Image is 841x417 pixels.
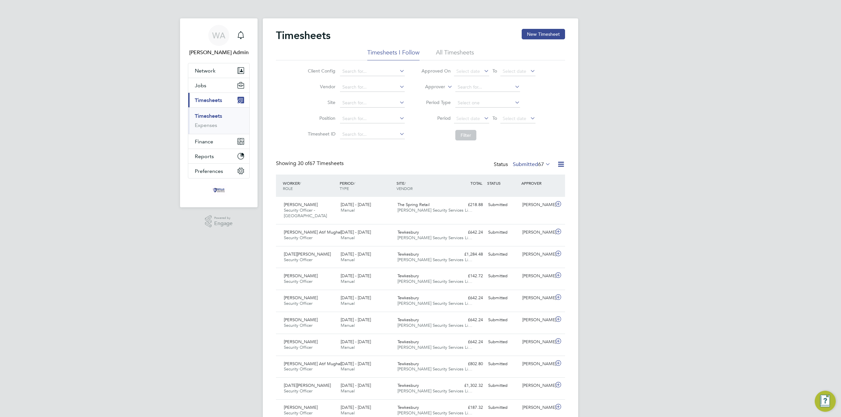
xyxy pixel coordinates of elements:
button: Filter [455,130,476,140]
span: 67 Timesheets [298,160,344,167]
div: Submitted [486,315,520,325]
div: [PERSON_NAME] [520,271,554,281]
div: Submitted [486,249,520,260]
button: Timesheets [188,93,249,107]
span: Manual [341,301,355,306]
div: Submitted [486,227,520,238]
span: To [490,67,499,75]
a: Go to home page [188,185,250,196]
nav: Main navigation [180,18,258,207]
span: [DATE] - [DATE] [341,383,371,388]
div: £187.32 [451,402,486,413]
span: [PERSON_NAME] [284,202,318,207]
span: TOTAL [470,180,482,186]
span: Manual [341,410,355,416]
img: wills-security-logo-retina.png [211,185,227,196]
div: Timesheets [188,107,249,134]
span: WA [212,31,225,40]
li: All Timesheets [436,49,474,60]
span: [DATE][PERSON_NAME] [284,251,331,257]
span: [PERSON_NAME] Atif Mughal [284,229,341,235]
div: £1,302.32 [451,380,486,391]
div: Submitted [486,359,520,369]
div: £642.24 [451,293,486,303]
button: Finance [188,134,249,149]
a: Expenses [195,122,217,128]
span: Security Officer [284,410,312,416]
div: £142.72 [451,271,486,281]
span: Security Officer [284,279,312,284]
label: Approver [416,84,445,90]
h2: Timesheets [276,29,330,42]
span: Preferences [195,168,223,174]
span: [PERSON_NAME] Security Services Li… [398,301,472,306]
span: 67 [538,161,544,168]
span: Manual [341,388,355,394]
span: Wills Admin [188,49,250,56]
div: £642.24 [451,315,486,325]
span: Security Officer - [GEOGRAPHIC_DATA] [284,207,327,219]
div: £1,284.48 [451,249,486,260]
span: [DATE][PERSON_NAME] [284,383,331,388]
div: Submitted [486,271,520,281]
div: £802.80 [451,359,486,369]
div: £642.24 [451,337,486,347]
span: / [354,180,355,186]
span: Engage [214,221,233,226]
span: [PERSON_NAME] Security Services Li… [398,388,472,394]
span: [PERSON_NAME] [284,339,318,344]
input: Search for... [455,83,520,92]
label: Period Type [421,99,451,105]
label: Timesheet ID [306,131,335,137]
span: Manual [341,323,355,328]
span: [PERSON_NAME] Security Services Li… [398,235,472,240]
span: The Spring Retail [398,202,430,207]
input: Select one [455,98,520,108]
span: Security Officer [284,301,312,306]
input: Search for... [340,114,405,123]
span: [DATE] - [DATE] [341,202,371,207]
div: Submitted [486,199,520,210]
input: Search for... [340,83,405,92]
div: Submitted [486,402,520,413]
span: 30 of [298,160,309,167]
div: Submitted [486,293,520,303]
span: [PERSON_NAME] Security Services Li… [398,410,472,416]
li: Timesheets I Follow [367,49,420,60]
span: / [300,180,301,186]
div: WORKER [281,177,338,194]
span: / [404,180,406,186]
label: Client Config [306,68,335,74]
label: Submitted [513,161,551,168]
span: Reports [195,153,214,159]
span: Security Officer [284,366,312,372]
span: Security Officer [284,257,312,262]
span: Manual [341,344,355,350]
div: [PERSON_NAME] [520,337,554,347]
span: [DATE] - [DATE] [341,295,371,301]
div: PERIOD [338,177,395,194]
span: Select date [503,68,526,74]
span: Select date [456,68,480,74]
span: Security Officer [284,344,312,350]
span: Manual [341,235,355,240]
div: SITE [395,177,452,194]
div: Submitted [486,380,520,391]
span: [PERSON_NAME] Security Services Li… [398,207,472,213]
input: Search for... [340,130,405,139]
span: Tewkesbury [398,229,419,235]
span: Tewkesbury [398,295,419,301]
span: Security Officer [284,235,312,240]
a: WA[PERSON_NAME] Admin [188,25,250,56]
label: Position [306,115,335,121]
span: [DATE] - [DATE] [341,317,371,323]
input: Search for... [340,98,405,108]
span: Manual [341,279,355,284]
span: [PERSON_NAME] Security Services Li… [398,279,472,284]
span: VENDOR [397,186,413,191]
span: Manual [341,207,355,213]
div: [PERSON_NAME] [520,380,554,391]
span: [PERSON_NAME] [284,295,318,301]
button: Network [188,63,249,78]
span: Tewkesbury [398,273,419,279]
